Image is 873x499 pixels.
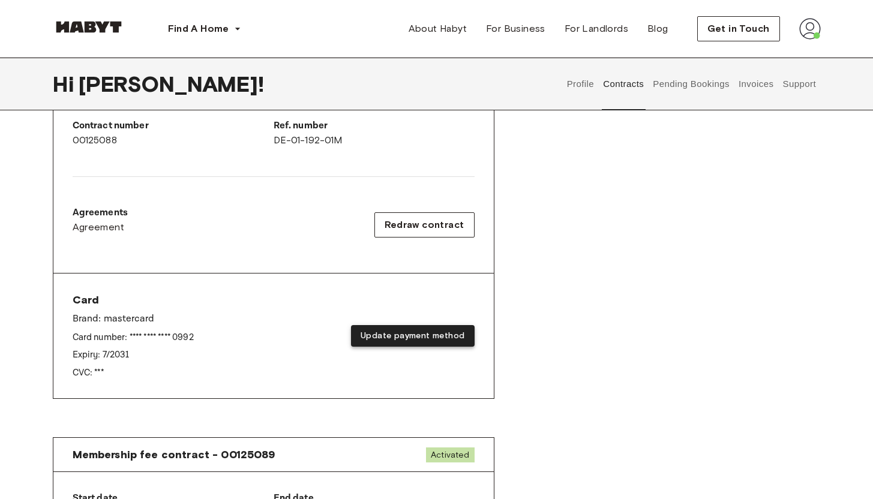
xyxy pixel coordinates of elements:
[799,18,821,40] img: avatar
[555,17,638,41] a: For Landlords
[399,17,476,41] a: About Habyt
[781,58,818,110] button: Support
[73,447,275,462] span: Membership fee contract - 00125089
[565,22,628,36] span: For Landlords
[652,58,731,110] button: Pending Bookings
[707,22,770,36] span: Get in Touch
[79,71,264,97] span: [PERSON_NAME] !
[351,325,474,347] button: Update payment method
[73,220,128,235] a: Agreement
[53,71,79,97] span: Hi
[697,16,780,41] button: Get in Touch
[486,22,545,36] span: For Business
[274,119,475,148] div: DE-01-192-01M
[73,119,274,133] p: Contract number
[168,22,229,36] span: Find A Home
[562,58,820,110] div: user profile tabs
[638,17,678,41] a: Blog
[602,58,646,110] button: Contracts
[737,58,775,110] button: Invoices
[73,348,194,361] p: Expiry: 7 / 2031
[158,17,251,41] button: Find A Home
[565,58,596,110] button: Profile
[385,218,464,232] span: Redraw contract
[73,220,125,235] span: Agreement
[73,293,194,307] span: Card
[647,22,668,36] span: Blog
[374,212,475,238] button: Redraw contract
[73,206,128,220] p: Agreements
[274,119,475,133] p: Ref. number
[476,17,555,41] a: For Business
[426,447,474,462] span: Activated
[73,312,194,326] p: Brand: mastercard
[53,21,125,33] img: Habyt
[409,22,467,36] span: About Habyt
[73,119,274,148] div: 00125088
